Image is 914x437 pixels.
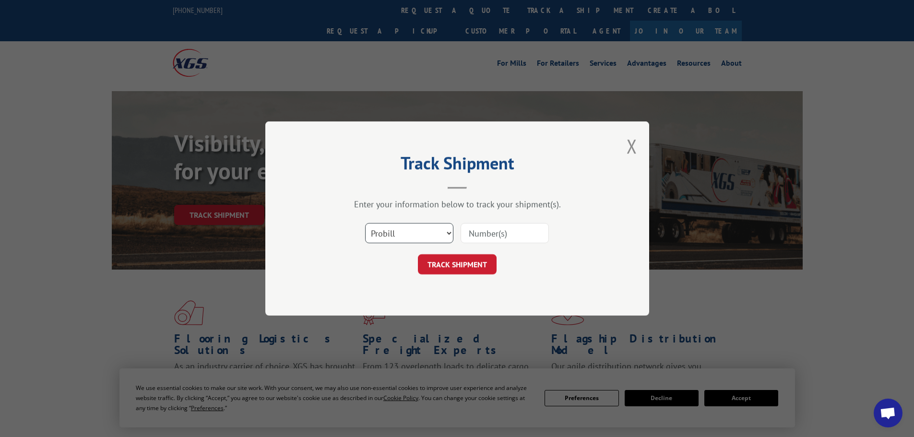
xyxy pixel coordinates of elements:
[313,156,601,175] h2: Track Shipment
[313,199,601,210] div: Enter your information below to track your shipment(s).
[627,133,637,159] button: Close modal
[874,399,902,427] div: Open chat
[418,254,497,274] button: TRACK SHIPMENT
[461,223,549,243] input: Number(s)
